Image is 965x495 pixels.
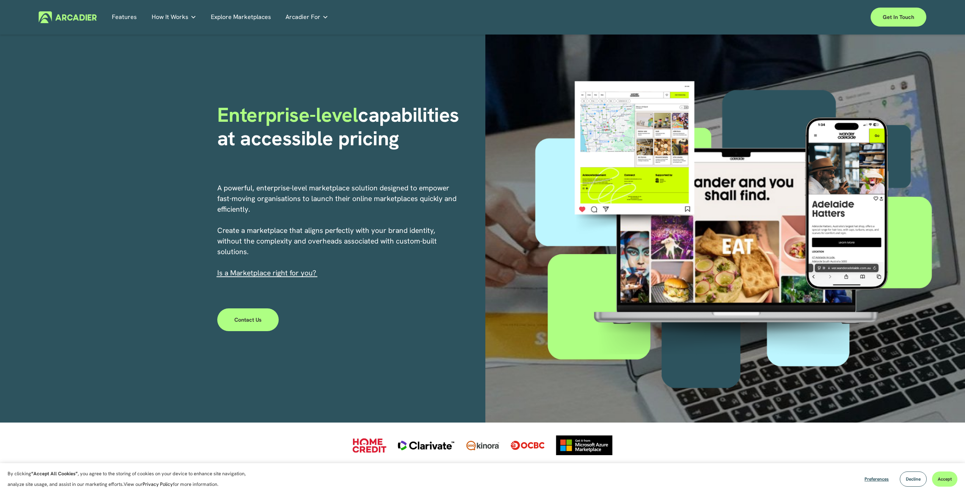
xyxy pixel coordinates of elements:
span: I [217,268,316,278]
a: folder dropdown [286,11,328,23]
a: folder dropdown [152,11,196,23]
p: A powerful, enterprise-level marketplace solution designed to empower fast-moving organisations t... [217,183,458,278]
img: Arcadier [39,11,97,23]
strong: “Accept All Cookies” [31,470,78,477]
p: By clicking , you agree to the storing of cookies on your device to enhance site navigation, anal... [8,468,254,490]
a: Features [112,11,137,23]
a: Explore Marketplaces [211,11,271,23]
span: Decline [906,476,921,482]
button: Decline [900,471,927,487]
span: How It Works [152,12,188,22]
button: Preferences [859,471,894,487]
a: Privacy Policy [143,481,173,487]
a: Get in touch [871,8,926,27]
span: Arcadier For [286,12,320,22]
a: s a Marketplace right for you? [219,268,316,278]
span: Enterprise-level [217,102,358,128]
iframe: Chat Widget [927,459,965,495]
a: Contact Us [217,308,279,331]
span: Preferences [865,476,889,482]
strong: capabilities at accessible pricing [217,102,464,151]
